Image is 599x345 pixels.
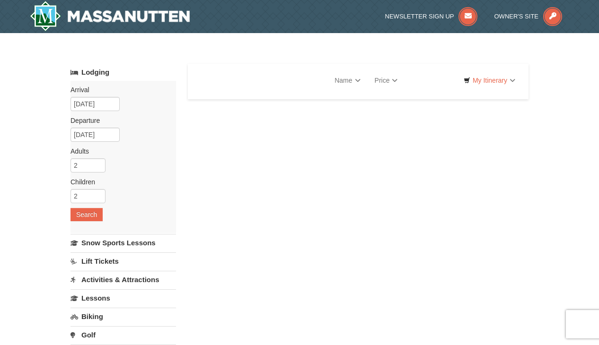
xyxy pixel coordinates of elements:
[70,147,169,156] label: Adults
[30,1,190,31] a: Massanutten Resort
[70,64,176,81] a: Lodging
[70,234,176,251] a: Snow Sports Lessons
[70,271,176,288] a: Activities & Attractions
[70,326,176,344] a: Golf
[70,208,103,221] button: Search
[494,13,563,20] a: Owner's Site
[70,177,169,187] label: Children
[458,73,521,87] a: My Itinerary
[70,252,176,270] a: Lift Tickets
[327,71,367,90] a: Name
[494,13,539,20] span: Owner's Site
[70,289,176,307] a: Lessons
[70,308,176,325] a: Biking
[30,1,190,31] img: Massanutten Resort Logo
[385,13,478,20] a: Newsletter Sign Up
[368,71,405,90] a: Price
[385,13,454,20] span: Newsletter Sign Up
[70,116,169,125] label: Departure
[70,85,169,95] label: Arrival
